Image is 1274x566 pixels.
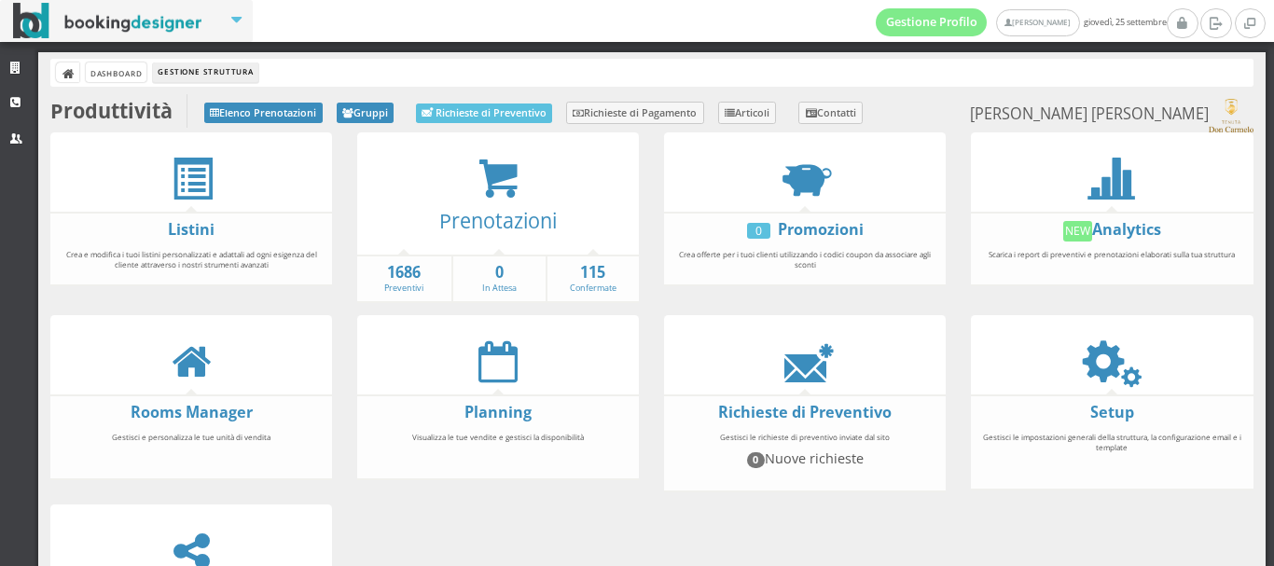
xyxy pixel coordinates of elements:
strong: 1686 [357,262,451,283]
a: Dashboard [86,62,146,82]
h4: Nuove richieste [672,450,937,467]
b: Produttività [50,97,173,124]
a: Gruppi [337,103,395,123]
div: Scarica i report di preventivi e prenotazioni elaborati sulla tua struttura [971,241,1253,279]
a: Richieste di Preventivo [718,402,892,422]
div: Crea offerte per i tuoi clienti utilizzando i codici coupon da associare agli sconti [664,241,946,279]
a: Articoli [718,102,777,124]
div: Gestisci le richieste di preventivo inviate dal sito [664,423,946,485]
strong: 0 [453,262,546,283]
a: 0In Attesa [453,262,546,295]
img: c17ce5f8a98d11e9805da647fc135771.png [1209,99,1253,132]
a: Listini [168,219,215,240]
span: 0 [747,452,766,467]
a: NewAnalytics [1063,219,1162,240]
a: Richieste di Preventivo [416,104,552,123]
a: 1686Preventivi [357,262,451,295]
a: Prenotazioni [439,207,557,234]
a: Elenco Prenotazioni [204,103,323,123]
a: Setup [1090,402,1134,422]
a: Promozioni [778,219,864,240]
a: Richieste di Pagamento [566,102,704,124]
a: 115Confermate [547,262,640,295]
div: Gestisci e personalizza le tue unità di vendita [50,423,332,473]
a: Contatti [798,102,863,124]
strong: 115 [547,262,640,283]
a: Rooms Manager [131,402,253,422]
a: Planning [464,402,532,422]
div: Gestisci le impostazioni generali della struttura, la configurazione email e i template [971,423,1253,483]
div: 0 [747,223,770,239]
div: New [1063,221,1093,242]
img: BookingDesigner.com [13,3,202,39]
span: giovedì, 25 settembre [876,8,1167,36]
a: [PERSON_NAME] [996,9,1079,36]
div: Crea e modifica i tuoi listini personalizzati e adattali ad ogni esigenza del cliente attraverso ... [50,241,332,279]
small: [PERSON_NAME] [PERSON_NAME] [970,99,1253,132]
a: Gestione Profilo [876,8,988,36]
li: Gestione Struttura [153,62,257,83]
div: Visualizza le tue vendite e gestisci la disponibilità [357,423,639,473]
